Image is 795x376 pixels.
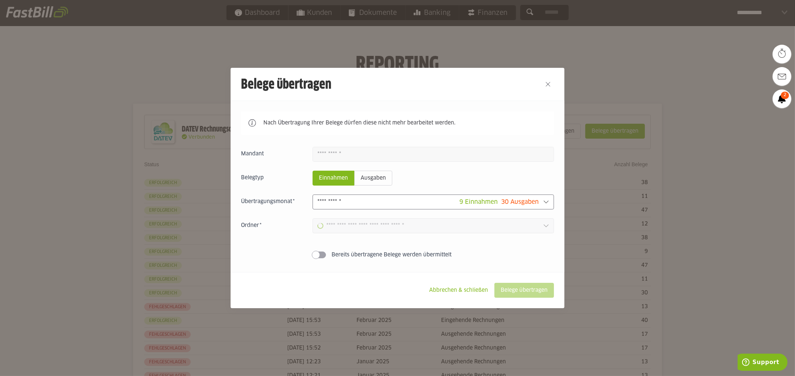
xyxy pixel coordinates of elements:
[501,199,539,205] span: 30 Ausgaben
[738,354,788,372] iframe: Opens a widget where you can find more information
[781,92,789,99] span: 2
[773,89,791,108] a: 2
[313,171,354,186] sl-radio-button: Einnahmen
[459,199,498,205] span: 9 Einnahmen
[241,251,554,259] sl-switch: Bereits übertragene Belege werden übermittelt
[423,283,494,298] sl-button: Abbrechen & schließen
[354,171,392,186] sl-radio-button: Ausgaben
[494,283,554,298] sl-button: Belege übertragen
